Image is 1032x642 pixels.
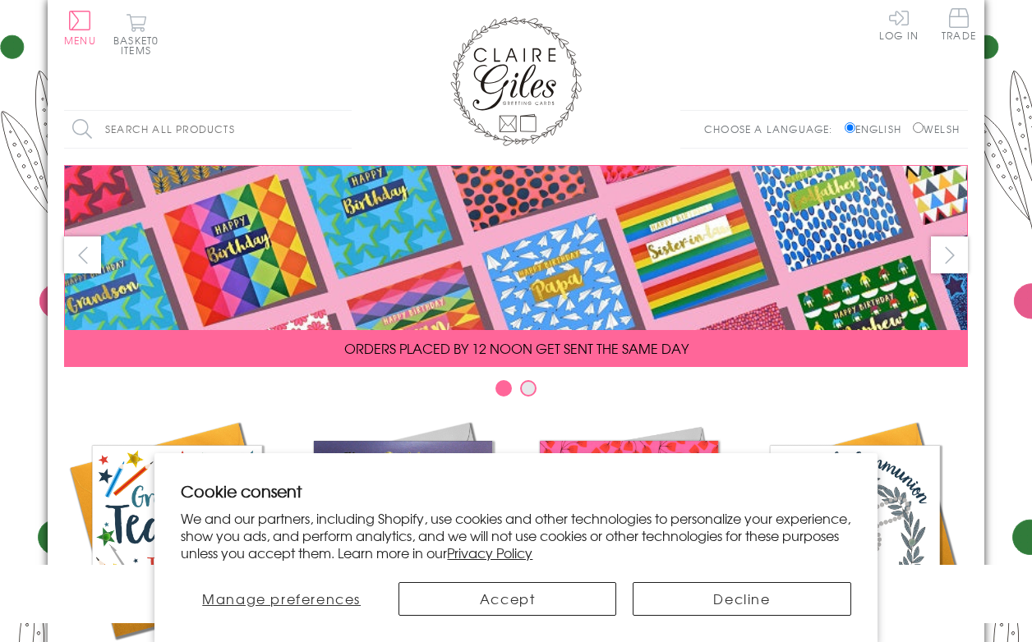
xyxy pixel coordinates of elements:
input: Search all products [64,111,352,148]
input: Welsh [913,122,924,133]
button: next [931,236,968,273]
label: Welsh [913,122,960,136]
button: Carousel Page 2 [520,380,537,397]
a: Trade [942,8,976,44]
button: Menu [64,11,96,45]
button: Manage preferences [181,582,382,616]
span: 0 items [121,33,159,57]
a: Privacy Policy [447,543,532,562]
button: Accept [399,582,616,616]
input: English [845,122,855,133]
p: We and our partners, including Shopify, use cookies and other technologies to personalize your ex... [181,510,850,561]
span: Trade [942,8,976,40]
img: Claire Giles Greetings Cards [450,16,582,146]
span: ORDERS PLACED BY 12 NOON GET SENT THE SAME DAY [344,338,689,358]
label: English [845,122,910,136]
span: Menu [64,33,96,48]
button: Carousel Page 1 (Current Slide) [495,380,512,397]
button: prev [64,236,101,273]
div: Carousel Pagination [64,379,968,405]
p: Choose a language: [704,122,841,136]
input: Search [335,111,352,148]
span: Manage preferences [202,589,361,608]
button: Decline [633,582,850,616]
h2: Cookie consent [181,479,850,502]
button: Basket0 items [113,13,159,55]
a: Log In [879,8,919,40]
